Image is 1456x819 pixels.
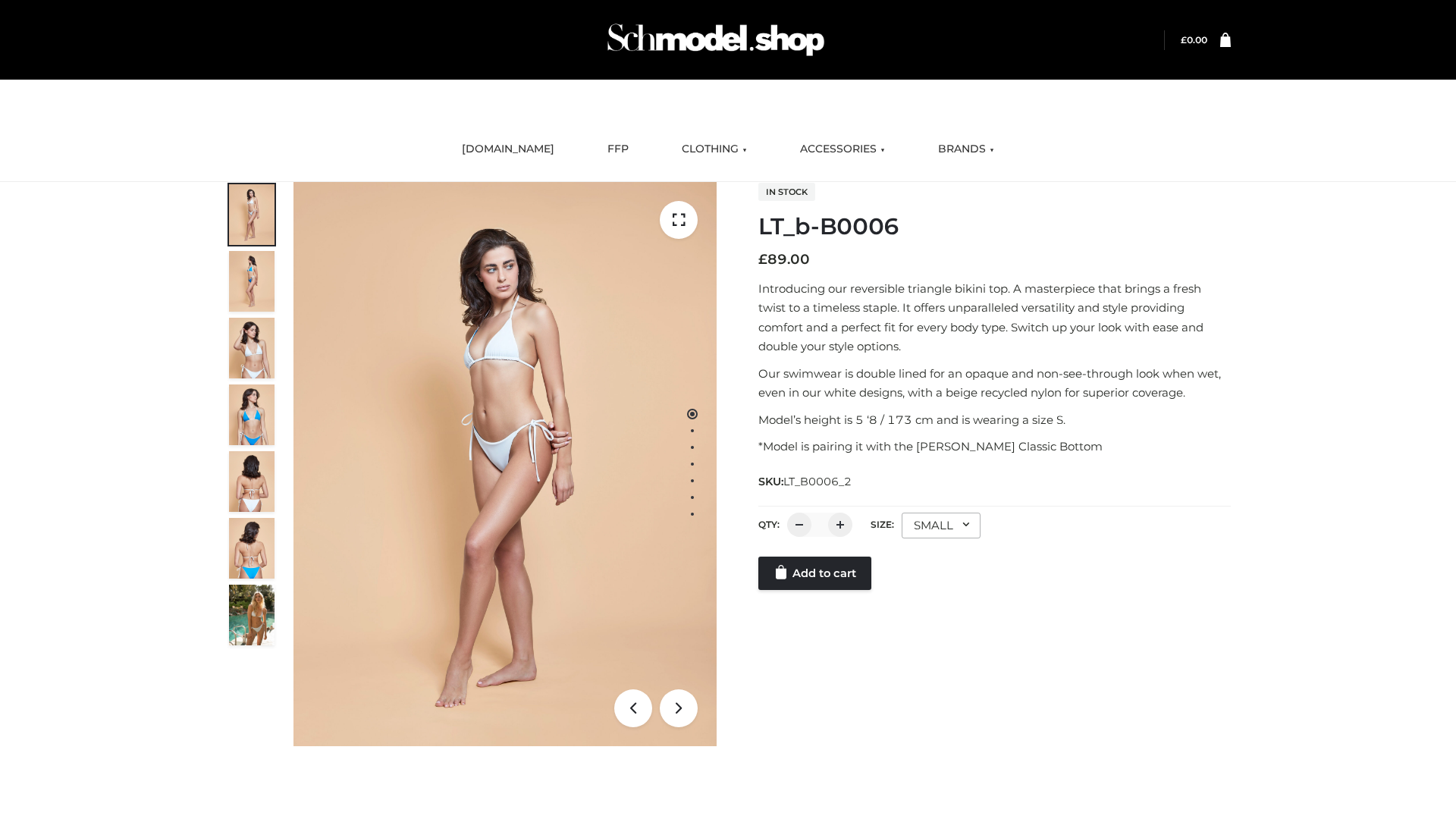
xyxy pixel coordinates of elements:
[229,184,275,245] img: ArielClassicBikiniTop_CloudNine_AzureSky_OW114ECO_1-scaled.jpg
[758,437,1231,457] p: *Model is pairing it with the [PERSON_NAME] Classic Bottom
[293,182,717,746] img: LT_b-B0006
[229,251,275,312] img: ArielClassicBikiniTop_CloudNine_AzureSky_OW114ECO_2-scaled.jpg
[758,213,1231,240] h1: LT_b-B0006
[229,518,275,579] img: ArielClassicBikiniTop_CloudNine_AzureSky_OW114ECO_8-scaled.jpg
[450,133,566,166] a: [DOMAIN_NAME]
[758,279,1231,356] p: Introducing our reversible triangle bikini top. A masterpiece that brings a fresh twist to a time...
[596,133,640,166] a: FFP
[789,133,896,166] a: ACCESSORIES
[758,364,1231,403] p: Our swimwear is double lined for an opaque and non-see-through look when wet, even in our white d...
[758,251,767,268] span: £
[758,410,1231,430] p: Model’s height is 5 ‘8 / 173 cm and is wearing a size S.
[783,475,852,488] span: LT_B0006_2
[602,10,830,70] img: Schmodel Admin 964
[902,513,981,538] div: SMALL
[229,384,275,445] img: ArielClassicBikiniTop_CloudNine_AzureSky_OW114ECO_4-scaled.jpg
[670,133,758,166] a: CLOTHING
[871,519,894,530] label: Size:
[1181,34,1187,45] span: £
[229,318,275,378] img: ArielClassicBikiniTop_CloudNine_AzureSky_OW114ECO_3-scaled.jpg
[758,472,853,491] span: SKU:
[1181,34,1207,45] a: £0.00
[229,585,275,645] img: Arieltop_CloudNine_AzureSky2.jpg
[758,519,780,530] label: QTY:
[229,451,275,512] img: ArielClassicBikiniTop_CloudNine_AzureSky_OW114ECO_7-scaled.jpg
[758,557,871,590] a: Add to cart
[927,133,1006,166] a: BRANDS
[1181,34,1207,45] bdi: 0.00
[758,251,810,268] bdi: 89.00
[758,183,815,201] span: In stock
